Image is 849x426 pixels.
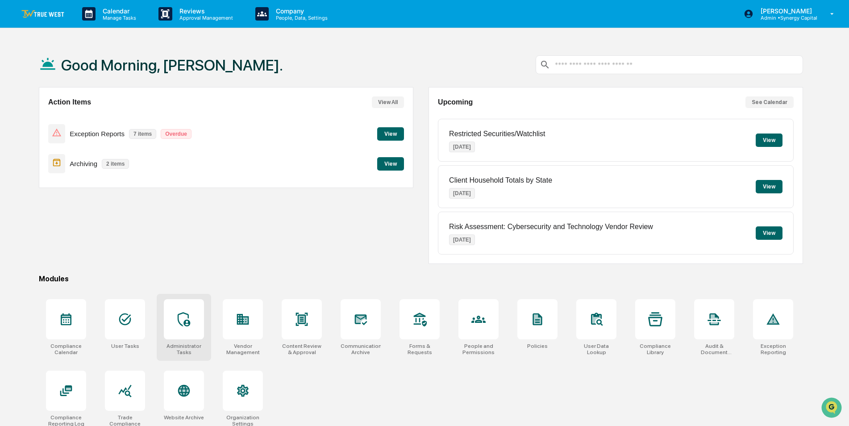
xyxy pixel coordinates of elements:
[9,68,25,84] img: 1746055101610-c473b297-6a78-478c-a979-82029cc54cd1
[164,414,204,421] div: Website Archive
[96,7,141,15] p: Calendar
[152,71,162,82] button: Start new chat
[48,98,91,106] h2: Action Items
[753,343,793,355] div: Exception Reporting
[820,397,845,421] iframe: Open customer support
[18,113,58,121] span: Preclearance
[5,126,60,142] a: 🔎Data Lookup
[377,157,404,171] button: View
[756,180,782,193] button: View
[18,129,56,138] span: Data Lookup
[449,223,653,231] p: Risk Assessment: Cybersecurity and Technology Vendor Review
[745,96,794,108] button: See Calendar
[282,343,322,355] div: Content Review & Approval
[400,343,440,355] div: Forms & Requests
[527,343,548,349] div: Policies
[65,113,72,121] div: 🗄️
[449,234,475,245] p: [DATE]
[30,68,146,77] div: Start new chat
[576,343,616,355] div: User Data Lookup
[172,15,237,21] p: Approval Management
[269,7,332,15] p: Company
[635,343,675,355] div: Compliance Library
[694,343,734,355] div: Audit & Document Logs
[449,142,475,152] p: [DATE]
[753,7,817,15] p: [PERSON_NAME]
[449,176,552,184] p: Client Household Totals by State
[70,130,125,138] p: Exception Reports
[269,15,332,21] p: People, Data, Settings
[438,98,473,106] h2: Upcoming
[172,7,237,15] p: Reviews
[458,343,499,355] div: People and Permissions
[70,160,97,167] p: Archiving
[63,151,108,158] a: Powered byPylon
[102,159,129,169] p: 2 items
[74,113,111,121] span: Attestations
[5,109,61,125] a: 🖐️Preclearance
[756,226,782,240] button: View
[756,134,782,147] button: View
[372,96,404,108] button: View All
[61,56,283,74] h1: Good Morning, [PERSON_NAME].
[377,129,404,138] a: View
[9,113,16,121] div: 🖐️
[161,129,191,139] p: Overdue
[449,130,545,138] p: Restricted Securities/Watchlist
[111,343,139,349] div: User Tasks
[46,343,86,355] div: Compliance Calendar
[39,275,803,283] div: Modules
[9,130,16,138] div: 🔎
[96,15,141,21] p: Manage Tasks
[753,15,817,21] p: Admin • Synergy Capital
[377,127,404,141] button: View
[9,19,162,33] p: How can we help?
[129,129,156,139] p: 7 items
[449,188,475,199] p: [DATE]
[61,109,114,125] a: 🗄️Attestations
[21,10,64,18] img: logo
[377,159,404,167] a: View
[30,77,113,84] div: We're available if you need us!
[223,343,263,355] div: Vendor Management
[89,151,108,158] span: Pylon
[341,343,381,355] div: Communications Archive
[164,343,204,355] div: Administrator Tasks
